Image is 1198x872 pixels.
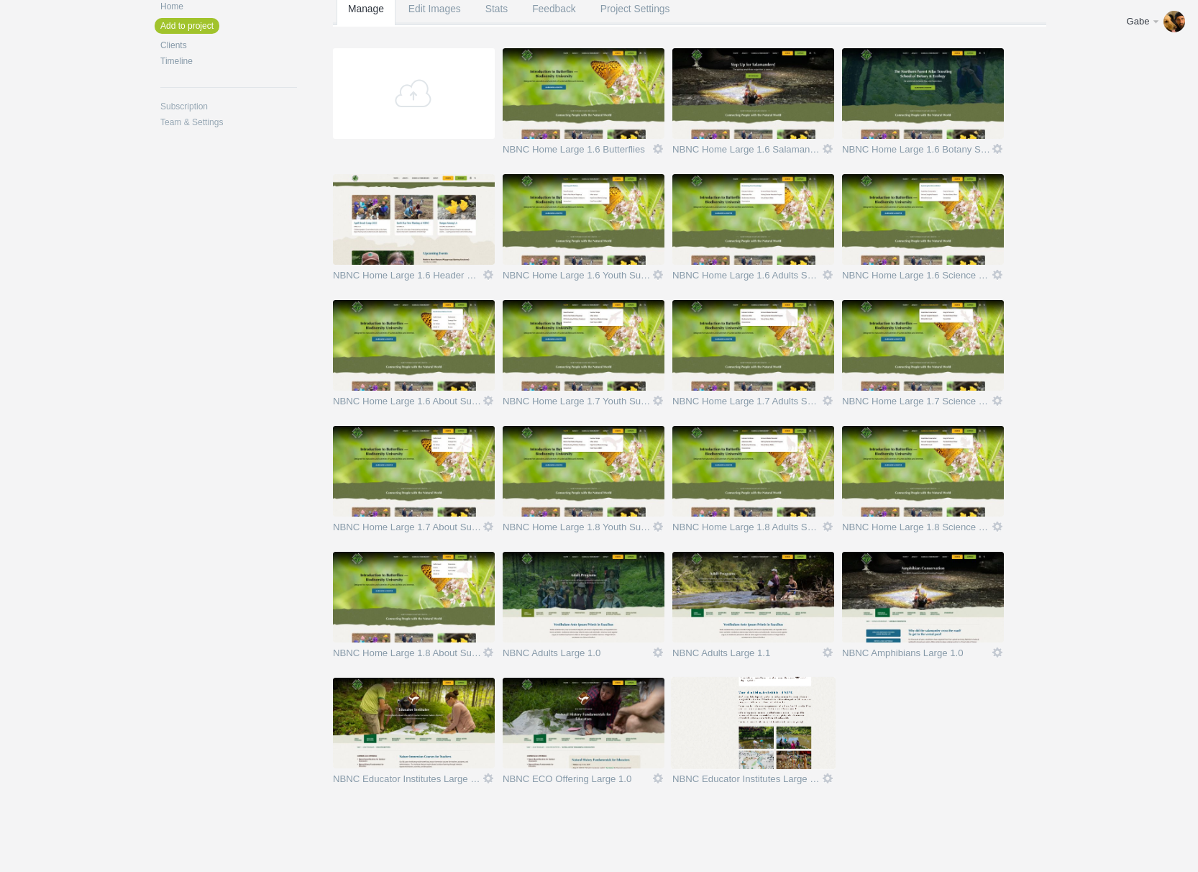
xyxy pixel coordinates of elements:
[503,300,664,391] img: dadra_x9epnz_thumb.jpg
[333,678,495,768] img: dadra_4fj6ii_thumb.jpg
[160,41,297,50] a: Clients
[672,300,834,391] img: dadra_1o0inz_thumb.jpg
[503,174,664,265] img: dadra_ck2ob7_thumb.jpg
[842,271,991,285] a: NBNC Home Large 1.6 Science Stewardship Submenu
[842,396,991,411] a: NBNC Home Large 1.7 Science Stewardship Submenu
[333,648,482,663] a: NBNC Home Large 1.8 About Submenu
[842,648,991,663] a: NBNC Amphibians Large 1.0
[1116,7,1191,36] a: Gabe
[672,522,821,537] a: NBNC Home Large 1.8 Adults Submenu
[651,520,664,533] a: Icon
[672,48,834,139] img: dadra_ycv0mc_thumb.jpg
[821,394,834,407] a: Icon
[503,678,664,768] img: dadra_ypwgcu_thumb.jpg
[333,174,495,265] img: dadra_lgmu59_thumb.jpg
[991,646,1004,659] a: Icon
[160,2,297,11] a: Home
[333,396,482,411] a: NBNC Home Large 1.6 About Submenu
[333,522,482,537] a: NBNC Home Large 1.7 About Submenu
[991,142,1004,155] a: Icon
[333,426,495,517] img: dadra_2ejlu3_thumb.jpg
[503,552,664,642] img: dadra_2yut09_thumb.jpg
[503,426,664,517] img: dadra_cuz5v7_v3_thumb.jpg
[672,174,834,265] img: dadra_wsmm1e_thumb.jpg
[842,552,1004,642] img: dadra_1qnq80_v3_thumb.jpg
[160,118,297,127] a: Team & Settings
[821,520,834,533] a: Icon
[160,102,297,111] a: Subscription
[503,648,651,663] a: NBNC Adults Large 1.0
[821,772,834,785] a: Edit
[333,48,495,139] a: Add
[482,268,495,281] a: Icon
[503,522,651,537] a: NBNC Home Large 1.8 Youth Submenu
[991,268,1004,281] a: Icon
[842,174,1004,265] img: dadra_0pvjqo_v2_thumb.jpg
[503,271,651,285] a: NBNC Home Large 1.6 Youth Submenu
[482,646,495,659] a: Icon
[821,268,834,281] a: Icon
[672,145,821,159] a: NBNC Home Large 1.6 Salamanders
[821,646,834,659] a: Icon
[672,271,821,285] a: NBNC Home Large 1.6 Adults Submenu
[651,772,664,785] a: Icon
[991,520,1004,533] a: Icon
[160,57,297,65] a: Timeline
[672,774,821,789] a: NBNC Educator Institutes Large 1.1
[482,772,495,785] a: Icon
[672,426,834,517] img: dadra_hvw3in_thumb.jpg
[155,18,219,34] a: Add to project
[672,648,821,663] a: NBNC Adults Large 1.1
[333,271,482,285] a: NBNC Home Large 1.6 Header Scrolled
[842,145,991,159] a: NBNC Home Large 1.6 Botany School
[842,426,1004,517] img: dadra_notdre_thumb.jpg
[1163,11,1185,32] img: 62c98381ecd37f58a7cfd59cae891579
[842,300,1004,391] img: dadra_p925rq_thumb.jpg
[651,394,664,407] a: Icon
[842,48,1004,139] img: dadra_mx4tif_thumb.jpg
[333,774,482,789] a: NBNC Educator Institutes Large 1.0
[651,142,664,155] a: Icon
[991,394,1004,407] a: Icon
[333,300,495,391] img: dadra_clvl7b_thumb.jpg
[651,268,664,281] a: Icon
[503,145,651,159] a: NBNC Home Large 1.6 Butterflies
[672,678,834,768] img: NBNC-educator-institutes-large-1.1.jpg
[821,142,834,155] a: Icon
[1127,14,1151,29] div: Gabe
[482,520,495,533] a: Icon
[503,396,651,411] a: NBNC Home Large 1.7 Youth Submenu
[651,646,664,659] a: Icon
[672,552,834,642] img: dadra_dhd8h1_v2_thumb.jpg
[842,522,991,537] a: NBNC Home Large 1.8 Science Stewardship Submenu
[482,394,495,407] a: Icon
[672,396,821,411] a: NBNC Home Large 1.7 Adults Submenu
[503,774,651,789] a: NBNC ECO Offering Large 1.0
[503,48,664,139] img: dadra_rg5gsb_thumb.jpg
[333,552,495,642] img: dadra_tvnaw1_v2_thumb.jpg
